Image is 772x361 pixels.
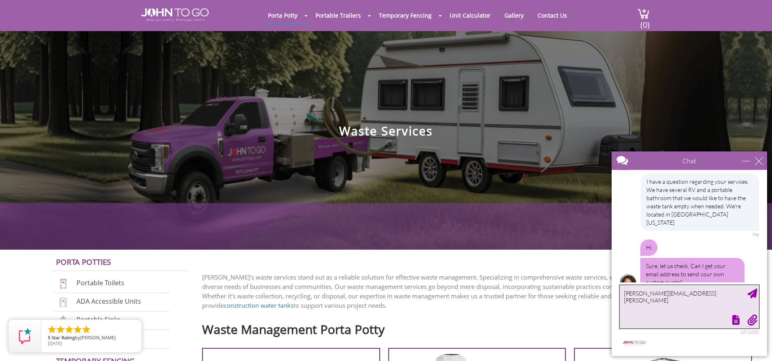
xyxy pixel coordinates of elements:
a: Porta Potties [56,257,111,267]
a: Portable Toilets [77,278,124,287]
a: Portable Sinks [77,315,121,324]
img: portable-sinks-new.png [54,315,72,326]
a: Portable Trailers [309,7,367,23]
img: Review Rating [17,328,33,344]
img: cart a [637,8,650,19]
p: [PERSON_NAME]’s waste services stand out as a reliable solution for effective waste management. S... [202,273,760,310]
a: ADA Accessible Units [77,297,141,306]
a: Contact Us [531,7,573,23]
img: ADA-units-new.png [54,297,72,308]
h2: Waste Management Porta Potty [202,318,760,336]
img: portable-toilets-new.png [54,278,72,289]
li:  [73,325,83,334]
a: Temporary Fencing [373,7,438,23]
span: [PERSON_NAME] [80,334,116,341]
span: (0) [640,13,650,30]
img: JOHN to go [141,8,209,21]
a: Unit Calculator [443,7,497,23]
a: Gallery [498,7,530,23]
li:  [56,325,65,334]
a: construction water tanks [224,301,293,309]
iframe: Live Chat Box [607,147,772,361]
span: [DATE] [48,340,62,346]
li:  [47,325,57,334]
li:  [81,325,91,334]
span: by [48,335,135,341]
span: 5 [48,334,50,341]
span: Star Rating [52,334,75,341]
a: Porta Potty [262,7,304,23]
li:  [64,325,74,334]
